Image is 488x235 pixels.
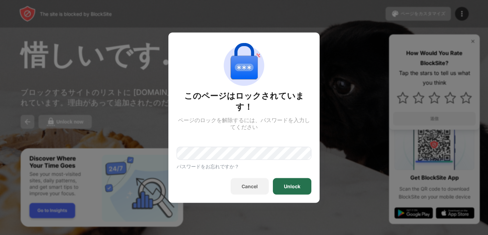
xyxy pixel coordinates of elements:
div: Cancel [242,183,258,189]
div: ページのロックを解除するには、パスワードを入力してください [177,116,311,130]
img: password-protection.svg [219,41,269,90]
div: このページはロックされています！ [177,90,311,112]
div: Unlock [284,183,300,189]
div: パスワードをお忘れですか？ [177,163,239,170]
